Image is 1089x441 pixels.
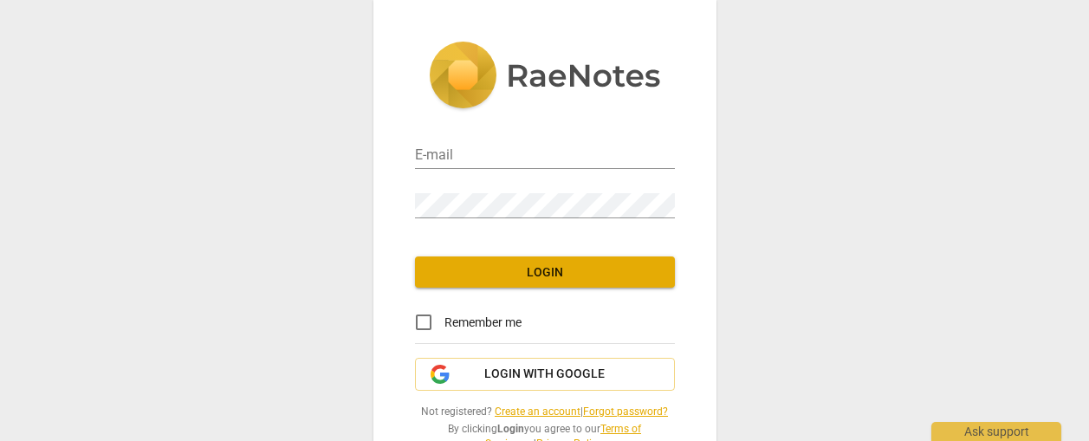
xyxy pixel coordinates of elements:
a: Forgot password? [583,405,668,418]
img: 5ac2273c67554f335776073100b6d88f.svg [429,42,661,113]
span: Login [429,264,661,282]
div: Ask support [931,422,1061,441]
button: Login with Google [415,358,675,391]
a: Create an account [495,405,580,418]
button: Login [415,256,675,288]
span: Not registered? | [415,405,675,419]
span: Remember me [444,314,522,332]
b: Login [497,423,524,435]
span: Login with Google [484,366,605,383]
